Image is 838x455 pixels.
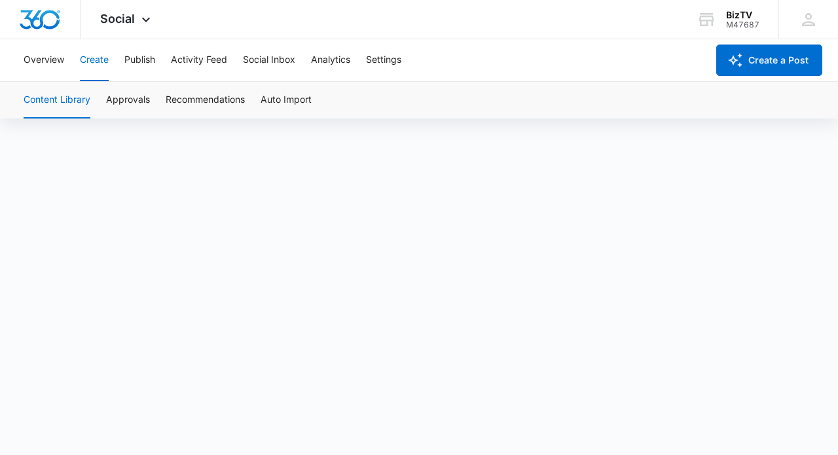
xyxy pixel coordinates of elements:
button: Social Inbox [243,39,295,81]
span: Social [100,12,135,26]
div: account id [726,20,759,29]
button: Overview [24,39,64,81]
button: Create [80,39,109,81]
div: account name [726,10,759,20]
button: Create a Post [716,45,822,76]
button: Approvals [106,82,150,118]
button: Activity Feed [171,39,227,81]
button: Analytics [311,39,350,81]
button: Recommendations [166,82,245,118]
button: Settings [366,39,401,81]
button: Content Library [24,82,90,118]
button: Auto Import [261,82,312,118]
button: Publish [124,39,155,81]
